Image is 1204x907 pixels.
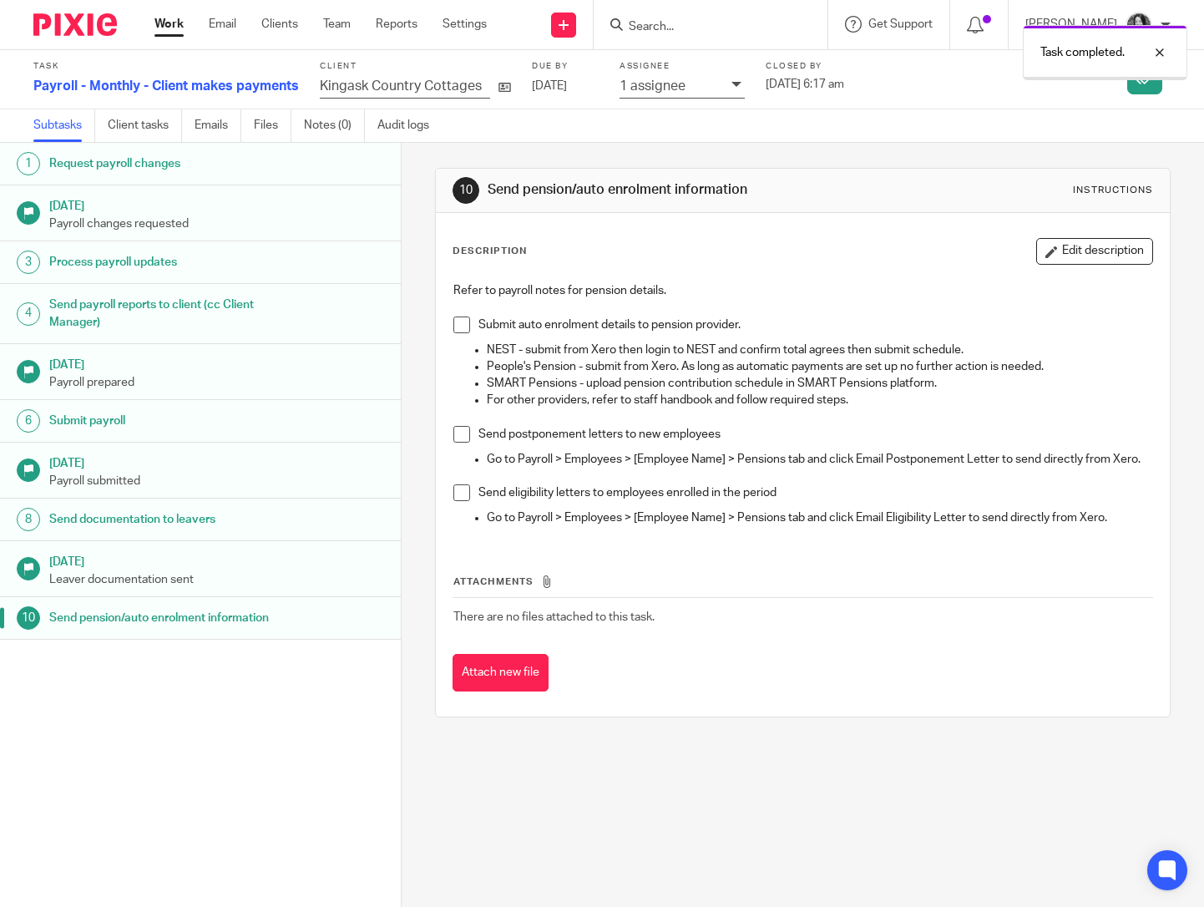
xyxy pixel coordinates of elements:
a: Files [254,109,291,142]
div: 3 [17,251,40,274]
img: Pixie [33,13,117,36]
h1: Send pension/auto enrolment information [488,181,838,199]
label: Client [320,61,511,72]
a: Team [323,16,351,33]
a: Work [154,16,184,33]
div: 4 [17,302,40,326]
a: Emails [195,109,241,142]
button: Attach new file [453,654,549,692]
p: Leaver documentation sent [49,571,384,588]
div: Instructions [1073,184,1153,197]
img: brodie%203%20small.jpg [1126,12,1152,38]
h1: Send payroll reports to client (cc Client Manager) [49,292,272,335]
h1: [DATE] [49,194,384,215]
h1: [DATE] [49,352,384,373]
p: Refer to payroll notes for pension details. [453,282,1152,299]
p: Payroll submitted [49,473,384,489]
p: For other providers, refer to staff handbook and follow required steps. [487,392,1152,408]
a: Subtasks [33,109,95,142]
div: 1 [17,152,40,175]
h1: Process payroll updates [49,250,272,275]
p: Send postponement letters to new employees [478,426,1152,443]
p: Task completed. [1040,44,1125,61]
h1: Send pension/auto enrolment information [49,606,272,631]
button: Edit description [1036,238,1153,265]
p: Submit auto enrolment details to pension provider. [478,317,1152,333]
div: 6 [17,409,40,433]
p: People's Pension - submit from Xero. As long as automatic payments are set up no further action i... [487,358,1152,375]
p: Payroll changes requested [49,215,384,232]
h1: [DATE] [49,550,384,570]
p: Go to Payroll > Employees > [Employee Name] > Pensions tab and click Email Postponement Letter to... [487,451,1152,468]
h1: Send documentation to leavers [49,507,272,532]
span: Attachments [453,577,534,586]
a: Settings [443,16,487,33]
p: NEST - submit from Xero then login to NEST and confirm total agrees then submit schedule. [487,342,1152,358]
label: Due by [532,61,599,72]
span: There are no files attached to this task. [453,611,655,623]
a: Client tasks [108,109,182,142]
a: Clients [261,16,298,33]
h1: Request payroll changes [49,151,272,176]
p: Send eligibility letters to employees enrolled in the period [478,484,1152,501]
p: Description [453,245,527,258]
p: Payroll prepared [49,374,384,391]
div: 10 [453,177,479,204]
p: Go to Payroll > Employees > [Employee Name] > Pensions tab and click Email Eligibility Letter to ... [487,509,1152,526]
h1: [DATE] [49,451,384,472]
p: 1 assignee [620,79,685,94]
span: [DATE] [532,80,567,92]
p: SMART Pensions - upload pension contribution schedule in SMART Pensions platform. [487,375,1152,392]
p: Kingask Country Cottages [320,79,482,94]
div: 10 [17,606,40,630]
p: Payroll - Monthly - Client makes payments [33,78,299,94]
h1: Submit payroll [49,408,272,433]
a: Reports [376,16,417,33]
div: 8 [17,508,40,531]
span: [DATE] 6:17 am [766,79,844,90]
a: Email [209,16,236,33]
label: Task [33,61,299,72]
a: Notes (0) [304,109,365,142]
a: Audit logs [377,109,442,142]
